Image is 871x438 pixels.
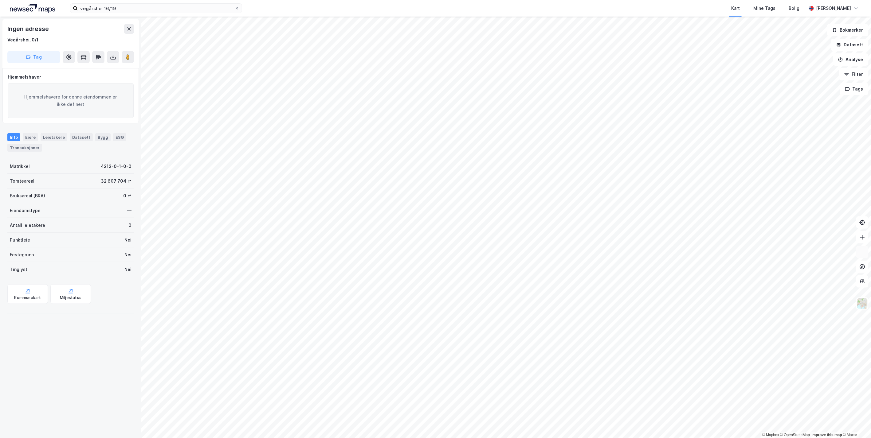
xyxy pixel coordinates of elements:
div: Tomteareal [10,177,34,185]
div: [PERSON_NAME] [816,5,851,12]
div: Festegrunn [10,251,34,258]
iframe: Chat Widget [840,409,871,438]
div: 32 607 704 ㎡ [101,177,131,185]
div: Ingen adresse [7,24,50,34]
a: Mapbox [762,433,779,437]
img: logo.a4113a55bc3d86da70a041830d287a7e.svg [10,4,55,13]
button: Filter [839,68,869,80]
div: Nei [124,266,131,273]
button: Analyse [833,53,869,66]
div: Antall leietakere [10,222,45,229]
a: Improve this map [812,433,842,437]
div: Datasett [70,133,93,141]
div: Bruksareal (BRA) [10,192,45,200]
button: Datasett [831,39,869,51]
div: 0 [128,222,131,229]
div: Kart [731,5,740,12]
div: Matrikkel [10,163,30,170]
button: Bokmerker [827,24,869,36]
div: Hjemmelshaver [8,73,134,81]
div: Miljøstatus [60,295,81,300]
div: Hjemmelshavere for denne eiendommen er ikke definert [8,83,134,118]
div: ESG [113,133,126,141]
a: OpenStreetMap [780,433,810,437]
div: Kontrollprogram for chat [840,409,871,438]
div: Punktleie [10,236,30,244]
div: Transaksjoner [7,144,42,152]
button: Tag [7,51,60,63]
div: Eiendomstype [10,207,41,214]
div: Info [7,133,20,141]
div: Eiere [23,133,38,141]
div: Tinglyst [10,266,27,273]
div: Nei [124,251,131,258]
input: Søk på adresse, matrikkel, gårdeiere, leietakere eller personer [78,4,234,13]
button: Tags [840,83,869,95]
div: Mine Tags [753,5,775,12]
div: 0 ㎡ [123,192,131,200]
img: Z [857,298,868,309]
div: — [127,207,131,214]
div: Kommunekart [14,295,41,300]
div: Leietakere [41,133,67,141]
div: Bygg [95,133,111,141]
div: Vegårshei, 0/1 [7,36,38,44]
div: Nei [124,236,131,244]
div: 4212-0-1-0-0 [101,163,131,170]
div: Bolig [789,5,800,12]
